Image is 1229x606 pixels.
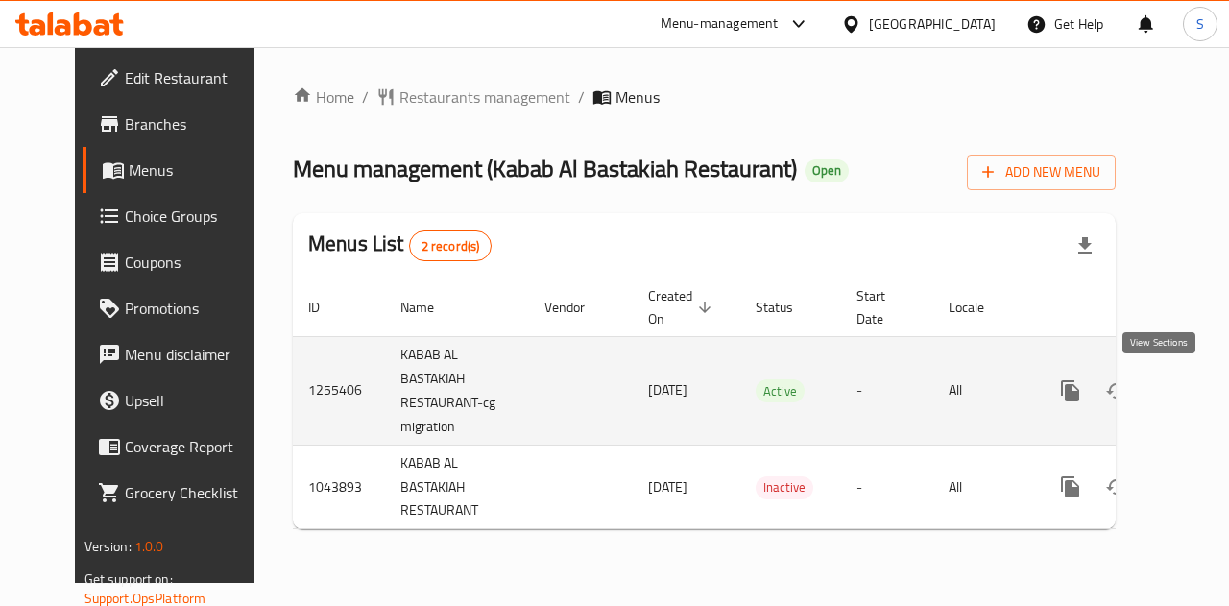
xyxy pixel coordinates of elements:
[933,336,1032,445] td: All
[83,377,280,424] a: Upsell
[134,534,164,559] span: 1.0.0
[125,389,265,412] span: Upsell
[400,296,459,319] span: Name
[125,112,265,135] span: Branches
[648,377,687,402] span: [DATE]
[410,237,492,255] span: 2 record(s)
[83,55,280,101] a: Edit Restaurant
[756,476,813,499] div: Inactive
[1196,13,1204,35] span: S
[83,285,280,331] a: Promotions
[83,239,280,285] a: Coupons
[648,474,687,499] span: [DATE]
[125,205,265,228] span: Choice Groups
[84,567,173,592] span: Get support on:
[293,85,354,109] a: Home
[949,296,1009,319] span: Locale
[982,160,1100,184] span: Add New Menu
[841,336,933,445] td: -
[756,380,805,402] span: Active
[385,445,529,529] td: KABAB AL BASTAKIAH RESTAURANT
[1094,368,1140,414] button: Change Status
[83,470,280,516] a: Grocery Checklist
[125,251,265,274] span: Coupons
[83,424,280,470] a: Coverage Report
[578,85,585,109] li: /
[84,534,132,559] span: Version:
[399,85,570,109] span: Restaurants management
[409,230,493,261] div: Total records count
[376,85,570,109] a: Restaurants management
[967,155,1116,190] button: Add New Menu
[385,336,529,445] td: KABAB AL BASTAKIAH RESTAURANT-cg migration
[661,12,779,36] div: Menu-management
[308,296,345,319] span: ID
[362,85,369,109] li: /
[125,297,265,320] span: Promotions
[83,193,280,239] a: Choice Groups
[1048,464,1094,510] button: more
[125,435,265,458] span: Coverage Report
[293,147,797,190] span: Menu management ( Kabab Al Bastakiah Restaurant )
[648,284,717,330] span: Created On
[83,331,280,377] a: Menu disclaimer
[756,379,805,402] div: Active
[293,336,385,445] td: 1255406
[615,85,660,109] span: Menus
[1062,223,1108,269] div: Export file
[293,445,385,529] td: 1043893
[125,481,265,504] span: Grocery Checklist
[756,476,813,498] span: Inactive
[805,159,849,182] div: Open
[125,343,265,366] span: Menu disclaimer
[308,230,492,261] h2: Menus List
[83,101,280,147] a: Branches
[856,284,910,330] span: Start Date
[125,66,265,89] span: Edit Restaurant
[841,445,933,529] td: -
[129,158,265,182] span: Menus
[869,13,996,35] div: [GEOGRAPHIC_DATA]
[83,147,280,193] a: Menus
[544,296,610,319] span: Vendor
[805,162,849,179] span: Open
[1048,368,1094,414] button: more
[293,85,1116,109] nav: breadcrumb
[933,445,1032,529] td: All
[756,296,818,319] span: Status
